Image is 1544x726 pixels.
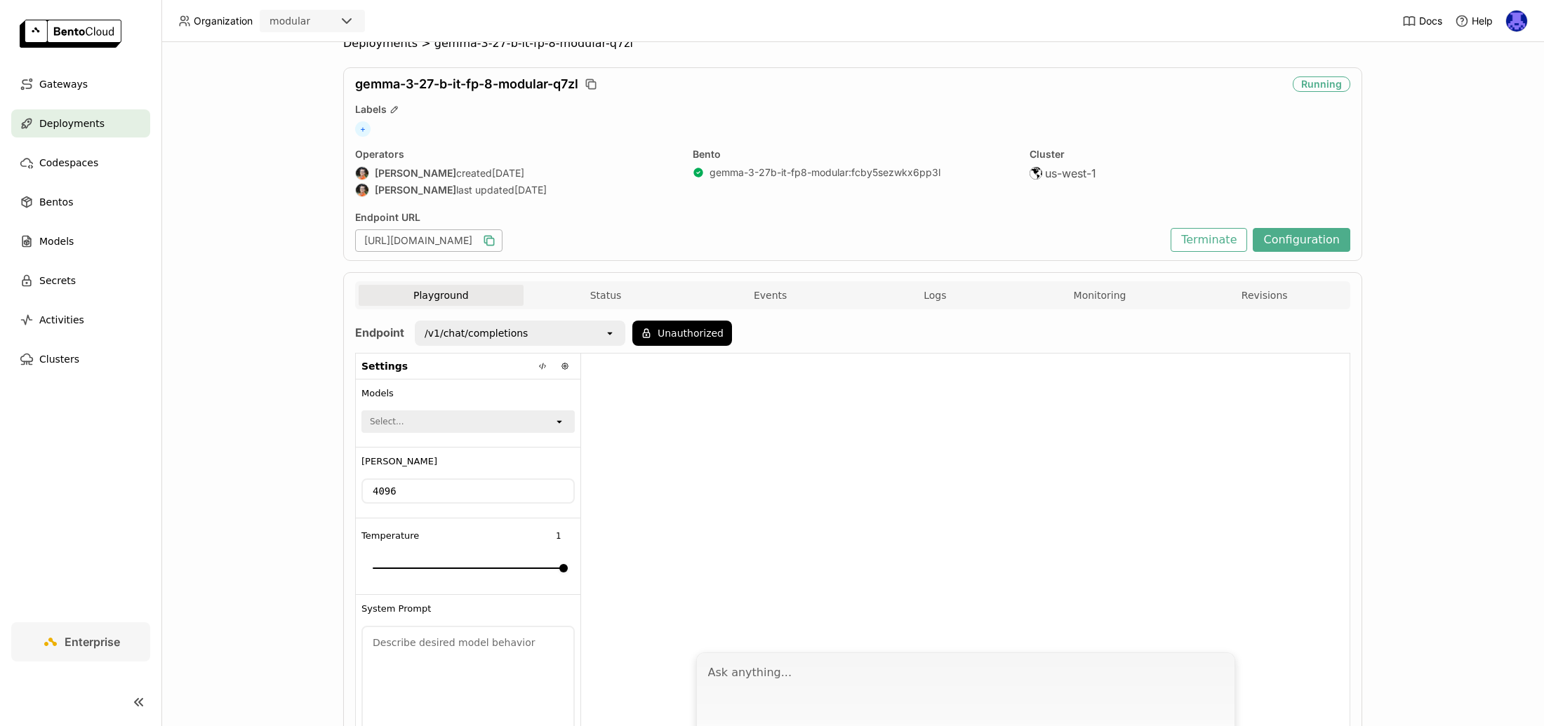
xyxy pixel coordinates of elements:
span: Clusters [39,351,79,368]
div: Running [1293,76,1350,92]
span: [PERSON_NAME] [361,456,437,467]
span: Deployments [39,115,105,132]
strong: Endpoint [355,325,404,340]
img: logo [20,20,121,48]
button: Events [688,285,853,306]
nav: Breadcrumbs navigation [343,36,1362,51]
span: Activities [39,311,84,328]
span: Logs [924,289,946,302]
svg: open [604,328,615,339]
span: gemma-3-27-b-it-fp-8-modular-q7zl [434,36,633,51]
button: Playground [359,285,524,306]
div: Operators [355,148,676,161]
span: Organization [194,15,253,27]
button: Status [524,285,688,306]
div: Cluster [1030,148,1350,161]
span: > [418,36,434,51]
button: Terminate [1171,228,1247,252]
a: Models [11,227,150,255]
a: Secrets [11,267,150,295]
a: Enterprise [11,622,150,661]
div: Labels [355,103,1350,116]
div: Bento [693,148,1013,161]
span: Codespaces [39,154,98,171]
input: Selected modular. [312,15,313,29]
div: modular [269,14,310,28]
div: Settings [356,354,580,379]
span: Temperature [361,530,419,542]
span: [DATE] [514,184,547,196]
input: Temperature [543,527,574,544]
a: Deployments [11,109,150,137]
button: Configuration [1253,228,1350,252]
a: Bentos [11,188,150,216]
span: + [355,121,371,137]
span: Models [39,233,74,250]
a: Codespaces [11,149,150,177]
span: Help [1472,15,1493,27]
span: Gateways [39,76,88,93]
a: gemma-3-27b-it-fp8-modular:fcby5sezwkx6pp3l [710,166,940,179]
div: Help [1455,14,1493,28]
div: created [355,166,676,180]
span: Deployments [343,36,418,51]
div: Endpoint URL [355,211,1164,224]
div: last updated [355,183,676,197]
span: gemma-3-27-b-it-fp-8-modular-q7zl [355,76,578,92]
img: Sean Sheng [356,184,368,196]
button: Unauthorized [632,321,732,346]
span: [DATE] [492,167,524,180]
button: Monitoring [1018,285,1183,306]
span: Bentos [39,194,73,210]
strong: [PERSON_NAME] [375,184,456,196]
span: Models [361,388,394,399]
a: Docs [1402,14,1442,28]
img: Newton Jain [1506,11,1527,32]
button: Revisions [1182,285,1347,306]
a: Clusters [11,345,150,373]
svg: open [554,416,565,427]
div: Select... [370,415,404,429]
input: Selected /v1/chat/completions. [529,326,531,340]
span: us-west-1 [1045,166,1096,180]
img: Sean Sheng [356,167,368,180]
strong: [PERSON_NAME] [375,167,456,180]
a: Activities [11,306,150,334]
span: Secrets [39,272,76,289]
div: [URL][DOMAIN_NAME] [355,229,503,252]
div: /v1/chat/completions [425,326,528,340]
a: Gateways [11,70,150,98]
span: Docs [1419,15,1442,27]
span: Enterprise [65,635,120,649]
span: System Prompt [361,603,431,614]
